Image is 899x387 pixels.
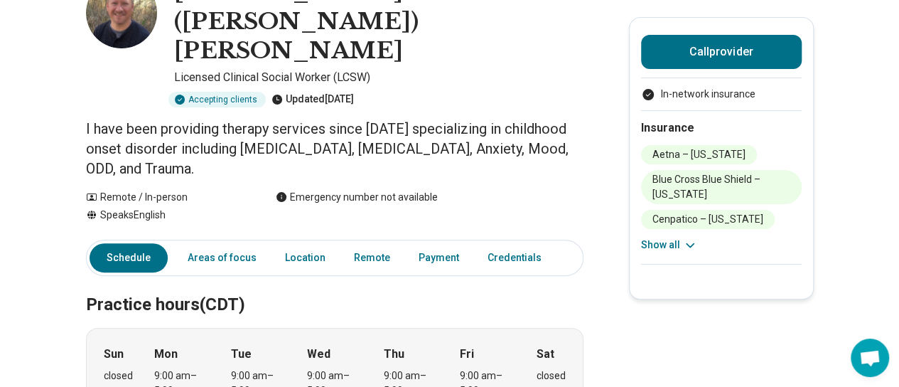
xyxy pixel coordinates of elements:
[276,243,334,272] a: Location
[90,243,168,272] a: Schedule
[345,243,399,272] a: Remote
[179,243,265,272] a: Areas of focus
[537,346,554,363] strong: Sat
[384,346,404,363] strong: Thu
[641,120,802,137] h2: Insurance
[460,346,474,363] strong: Fri
[641,238,697,253] button: Show all
[307,346,330,363] strong: Wed
[851,339,889,377] div: Open chat
[104,346,124,363] strong: Sun
[86,259,583,317] h2: Practice hours (CDT)
[641,87,802,102] ul: Payment options
[231,346,252,363] strong: Tue
[641,170,802,204] li: Blue Cross Blue Shield – [US_STATE]
[86,208,247,223] div: Speaks English
[276,190,438,205] div: Emergency number not available
[174,69,583,86] p: Licensed Clinical Social Worker (LCSW)
[271,92,354,107] div: Updated [DATE]
[641,210,775,229] li: Cenpatico – [US_STATE]
[168,92,266,107] div: Accepting clients
[479,243,559,272] a: Credentials
[537,369,566,383] div: closed
[410,243,468,272] a: Payment
[86,190,247,205] div: Remote / In-person
[641,87,802,102] li: In-network insurance
[104,369,133,383] div: closed
[154,346,178,363] strong: Mon
[641,145,757,164] li: Aetna – [US_STATE]
[86,119,583,179] p: I have been providing therapy services since [DATE] specializing in childhood onset disorder incl...
[641,35,802,69] button: Callprovider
